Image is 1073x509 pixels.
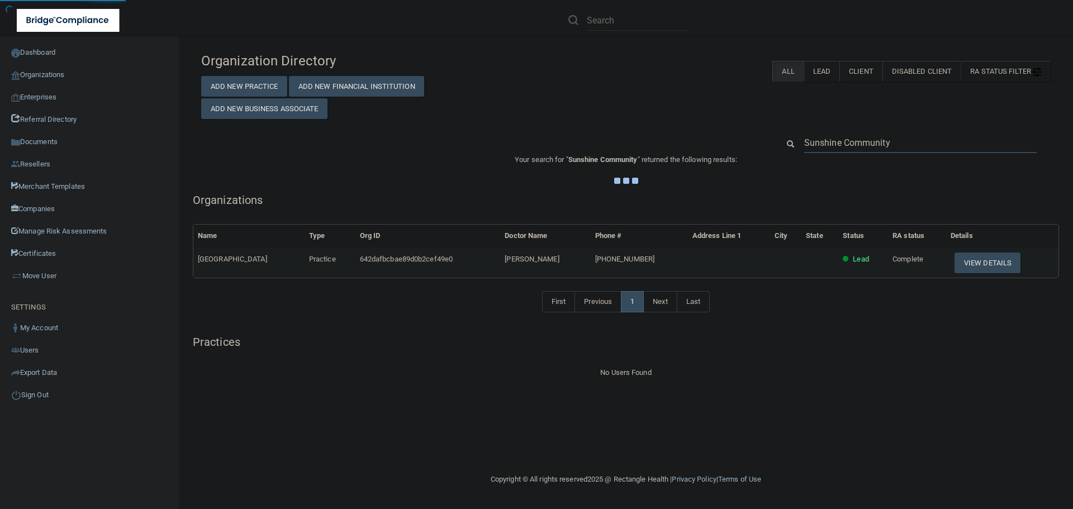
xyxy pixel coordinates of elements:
[11,346,20,355] img: icon-users.e205127d.png
[201,54,473,68] h4: Organization Directory
[568,15,578,25] img: ic-search.3b580494.png
[591,225,688,248] th: Phone #
[309,255,336,263] span: Practice
[718,475,761,483] a: Terms of Use
[355,225,501,248] th: Org ID
[193,336,1059,348] h5: Practices
[198,255,267,263] span: [GEOGRAPHIC_DATA]
[422,462,830,497] div: Copyright © All rights reserved 2025 @ Rectangle Health | |
[505,255,559,263] span: [PERSON_NAME]
[772,61,803,82] label: All
[17,9,120,32] img: bridge_compliance_login_screen.278c3ca4.svg
[587,10,689,31] input: Search
[201,98,327,119] button: Add New Business Associate
[11,390,21,400] img: ic_power_dark.7ecde6b1.png
[11,324,20,332] img: ic_user_dark.df1a06c3.png
[672,475,716,483] a: Privacy Policy
[621,291,644,312] a: 1
[770,225,801,248] th: City
[946,225,1058,248] th: Details
[892,255,923,263] span: Complete
[11,71,20,80] img: organization-icon.f8decf85.png
[360,255,453,263] span: 642dafbcbae89d0b2cef49e0
[614,178,638,184] img: ajax-loader.4d491dd7.gif
[305,225,355,248] th: Type
[575,291,621,312] a: Previous
[201,76,287,97] button: Add New Practice
[643,291,677,312] a: Next
[688,225,770,248] th: Address Line 1
[839,61,882,82] label: Client
[193,366,1059,379] div: No Users Found
[11,368,20,377] img: icon-export.b9366987.png
[11,94,20,102] img: enterprise.0d942306.png
[888,225,946,248] th: RA status
[838,225,888,248] th: Status
[11,160,20,169] img: ic_reseller.de258add.png
[568,155,638,164] span: Sunshine Community
[11,138,20,147] img: icon-documents.8dae5593.png
[193,153,1059,167] p: Your search for " " returned the following results:
[801,225,838,248] th: State
[193,225,305,248] th: Name
[804,132,1037,153] input: Search
[289,76,424,97] button: Add New Financial Institution
[542,291,576,312] a: First
[11,270,22,282] img: briefcase.64adab9b.png
[882,61,961,82] label: Disabled Client
[11,49,20,58] img: ic_dashboard_dark.d01f4a41.png
[11,301,46,314] label: SETTINGS
[955,253,1020,273] button: View Details
[595,255,654,263] span: [PHONE_NUMBER]
[193,194,1059,206] h5: Organizations
[677,291,710,312] a: Last
[970,67,1042,75] span: RA Status Filter
[804,61,839,82] label: Lead
[500,225,590,248] th: Doctor Name
[853,253,868,266] p: Lead
[1033,68,1042,77] img: icon-filter@2x.21656d0b.png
